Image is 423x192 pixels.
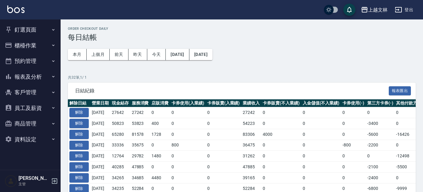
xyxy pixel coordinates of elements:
[75,88,389,94] span: 日結紀錄
[261,172,301,183] td: 0
[241,162,261,173] td: 47885
[261,151,301,162] td: 0
[301,172,341,183] td: 0
[341,151,366,162] td: 0
[170,107,206,118] td: 0
[261,107,301,118] td: 0
[206,129,241,140] td: 0
[130,151,150,162] td: 29782
[130,129,150,140] td: 81578
[110,49,128,60] button: 前天
[110,107,130,118] td: 27642
[150,172,170,183] td: 4480
[206,172,241,183] td: 0
[366,107,395,118] td: 0
[68,27,416,31] h2: Order checkout daily
[341,99,366,107] th: 卡券使用(-)
[341,107,366,118] td: 0
[206,162,241,173] td: 0
[301,162,341,173] td: 0
[166,49,189,60] button: [DATE]
[241,118,261,129] td: 54223
[170,162,206,173] td: 0
[206,140,241,151] td: 0
[206,107,241,118] td: 0
[150,129,170,140] td: 1728
[69,162,89,172] button: 解除
[241,151,261,162] td: 31262
[150,162,170,173] td: 0
[341,140,366,151] td: -800
[366,162,395,173] td: -2100
[90,151,110,162] td: [DATE]
[130,118,150,129] td: 53823
[261,118,301,129] td: 0
[90,99,110,107] th: 營業日期
[18,181,49,187] p: 主管
[241,172,261,183] td: 39165
[68,75,416,80] p: 共 32 筆, 1 / 1
[90,140,110,151] td: [DATE]
[69,173,89,183] button: 解除
[170,151,206,162] td: 0
[2,69,58,85] button: 報表及分析
[87,49,110,60] button: 上個月
[206,99,241,107] th: 卡券販賣(入業績)
[130,140,150,151] td: 35675
[68,33,416,42] h3: 每日結帳
[110,118,130,129] td: 50823
[261,140,301,151] td: 0
[389,86,411,96] button: 報表匯出
[341,162,366,173] td: 0
[110,172,130,183] td: 34265
[241,129,261,140] td: 83306
[69,119,89,128] button: 解除
[110,162,130,173] td: 40285
[130,162,150,173] td: 47885
[170,99,206,107] th: 卡券使用(入業績)
[261,162,301,173] td: 0
[150,107,170,118] td: 0
[69,130,89,139] button: 解除
[206,118,241,129] td: 0
[301,107,341,118] td: 0
[2,53,58,69] button: 預約管理
[90,129,110,140] td: [DATE]
[147,49,166,60] button: 今天
[366,129,395,140] td: -5600
[2,100,58,116] button: 員工及薪資
[206,151,241,162] td: 0
[343,4,355,16] button: save
[241,140,261,151] td: 36475
[130,172,150,183] td: 34685
[241,107,261,118] td: 27242
[130,107,150,118] td: 27242
[392,4,416,15] button: 登出
[110,140,130,151] td: 33336
[366,140,395,151] td: -2200
[2,116,58,132] button: 商品管理
[261,99,301,107] th: 卡券販賣(不入業績)
[301,129,341,140] td: 0
[110,129,130,140] td: 65280
[150,118,170,129] td: 400
[341,118,366,129] td: 0
[90,162,110,173] td: [DATE]
[68,49,87,60] button: 本月
[366,118,395,129] td: -3400
[2,84,58,100] button: 客戶管理
[150,151,170,162] td: 1480
[368,6,388,14] div: 上越文林
[170,140,206,151] td: 800
[2,38,58,53] button: 櫃檯作業
[110,151,130,162] td: 12764
[130,99,150,107] th: 服務消費
[7,5,25,13] img: Logo
[150,140,170,151] td: 0
[366,172,395,183] td: -2400
[18,175,49,181] h5: [PERSON_NAME]
[301,118,341,129] td: 0
[301,99,341,107] th: 入金儲值(不入業績)
[341,172,366,183] td: 0
[150,99,170,107] th: 店販消費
